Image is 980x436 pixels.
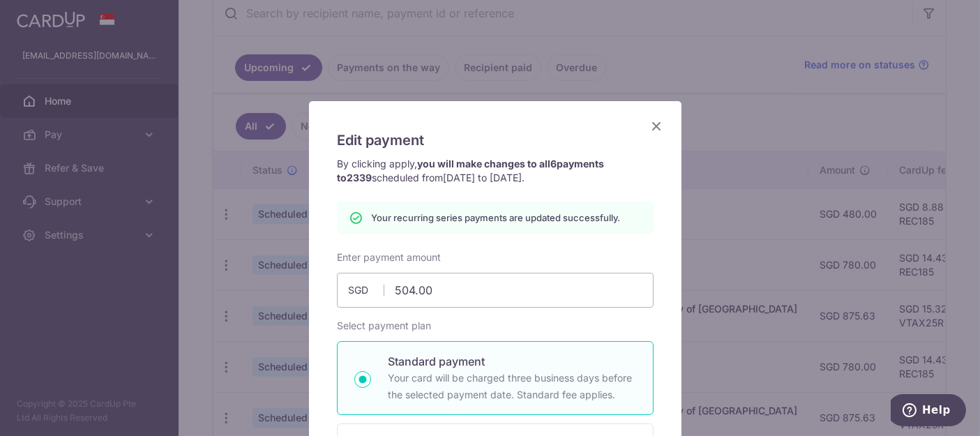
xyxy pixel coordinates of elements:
p: Standard payment [388,353,636,370]
p: By clicking apply, scheduled from . [337,157,654,185]
p: Your card will be charged three business days before the selected payment date. Standard fee appl... [388,370,636,403]
iframe: Opens a widget where you can find more information [891,394,966,429]
input: 0.00 [337,273,654,308]
h5: Edit payment [337,129,654,151]
span: 6 [550,158,557,170]
span: 2339 [347,172,372,183]
span: SGD [348,283,384,297]
button: Close [648,118,665,135]
label: Select payment plan [337,319,431,333]
p: Your recurring series payments are updated successfully. [371,211,620,225]
strong: you will make changes to all payments to [337,158,604,183]
span: [DATE] to [DATE] [443,172,522,183]
label: Enter payment amount [337,250,441,264]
